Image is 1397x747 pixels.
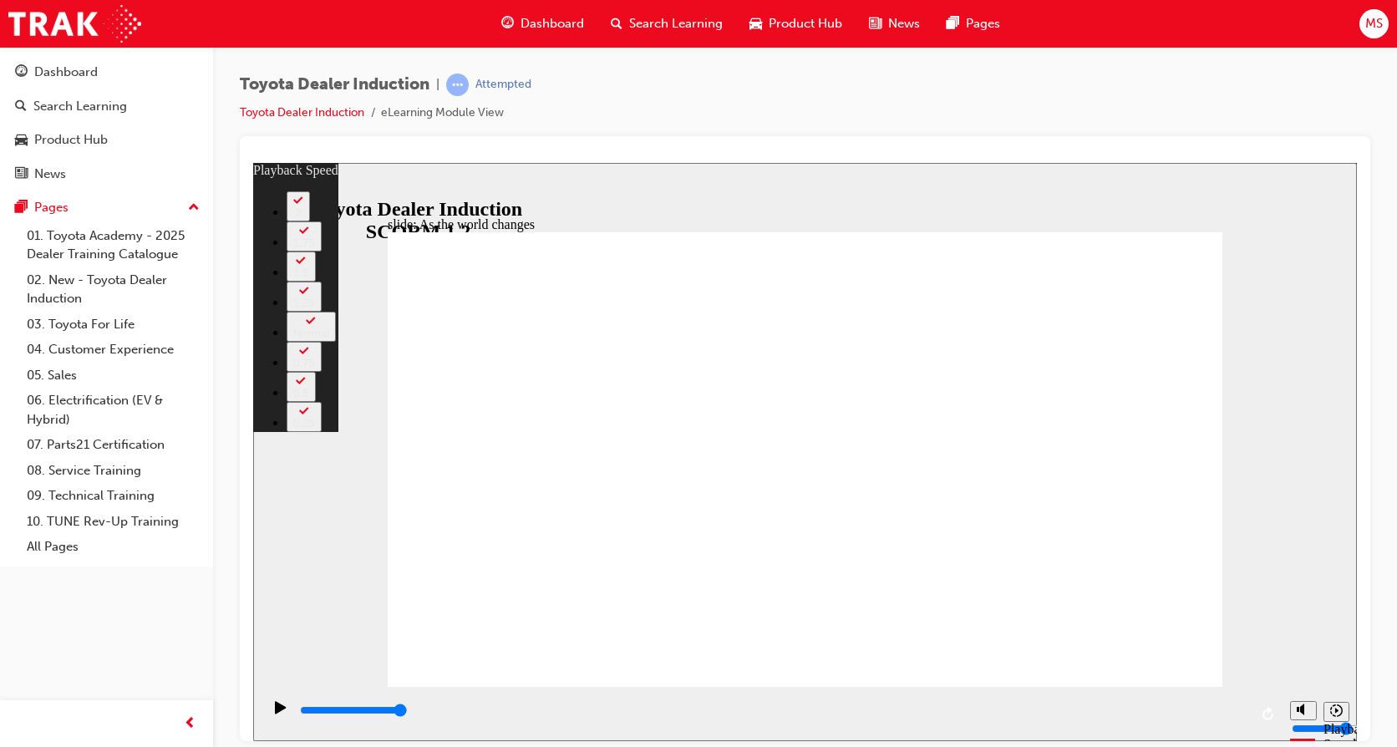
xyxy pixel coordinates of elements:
[20,432,206,458] a: 07. Parts21 Certification
[749,13,762,34] span: car-icon
[184,714,196,734] span: prev-icon
[933,7,1013,41] a: pages-iconPages
[240,75,429,94] span: Toyota Dealer Induction
[597,7,736,41] a: search-iconSearch Learning
[446,74,469,96] span: learningRecordVerb_ATTEMPT-icon
[33,97,127,116] div: Search Learning
[7,124,206,155] a: Product Hub
[20,534,206,560] a: All Pages
[15,65,28,80] span: guage-icon
[15,133,28,148] span: car-icon
[501,13,514,34] span: guage-icon
[15,167,28,182] span: news-icon
[34,198,69,217] div: Pages
[736,7,856,41] a: car-iconProduct Hub
[381,104,504,123] li: eLearning Module View
[488,7,597,41] a: guage-iconDashboard
[947,13,959,34] span: pages-icon
[7,53,206,192] button: DashboardSearch LearningProduct HubNews
[8,5,141,43] img: Trak
[20,388,206,432] a: 06. Electrification (EV & Hybrid)
[15,201,28,216] span: pages-icon
[33,28,57,58] button: 2
[8,524,1029,578] div: playback controls
[629,14,723,33] span: Search Learning
[1365,14,1383,33] span: MS
[1029,524,1095,578] div: misc controls
[20,458,206,484] a: 08. Service Training
[20,312,206,338] a: 03. Toyota For Life
[20,223,206,267] a: 01. Toyota Academy - 2025 Dealer Training Catalogue
[8,537,37,566] button: Play (Ctrl+Alt+P)
[15,99,27,114] span: search-icon
[40,43,50,56] div: 2
[20,267,206,312] a: 02. New - Toyota Dealer Induction
[20,509,206,535] a: 10. TUNE Rev-Up Training
[7,91,206,122] a: Search Learning
[521,14,584,33] span: Dashboard
[611,13,622,34] span: search-icon
[856,7,933,41] a: news-iconNews
[188,197,200,219] span: up-icon
[436,75,439,94] span: |
[7,159,206,190] a: News
[966,14,1000,33] span: Pages
[1037,538,1064,557] button: Mute (Ctrl+Alt+M)
[869,13,881,34] span: news-icon
[475,77,531,93] div: Attempted
[1003,539,1029,564] button: Replay (Ctrl+Alt+R)
[47,541,155,554] input: slide progress
[7,192,206,223] button: Pages
[20,363,206,389] a: 05. Sales
[888,14,920,33] span: News
[20,483,206,509] a: 09. Technical Training
[20,337,206,363] a: 04. Customer Experience
[769,14,842,33] span: Product Hub
[34,165,66,184] div: News
[1039,559,1146,572] input: volume
[34,130,108,150] div: Product Hub
[7,57,206,88] a: Dashboard
[240,105,364,119] a: Toyota Dealer Induction
[34,63,98,82] div: Dashboard
[1070,539,1096,559] button: Playback speed
[1070,559,1095,589] div: Playback Speed
[1359,9,1389,38] button: MS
